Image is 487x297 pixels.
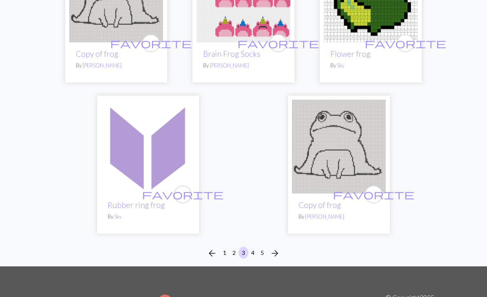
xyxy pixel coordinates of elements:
button: 4 [248,247,258,259]
span: arrow_back [207,248,217,259]
button: favourite [174,186,192,204]
p: By [108,213,188,221]
button: Next [267,247,283,260]
a: Copy of frog [299,201,341,210]
button: favourite [269,35,287,53]
span: favorite [365,37,446,50]
a: Brain Frog Socks [203,49,260,59]
button: 2 [229,247,239,259]
button: favourite [142,35,160,53]
p: By [203,62,284,70]
span: favorite [237,37,319,50]
button: 5 [257,247,267,259]
button: 1 [220,247,230,259]
i: Previous [207,249,217,259]
i: favourite [333,187,414,203]
p: By [299,213,379,221]
i: favourite [365,36,446,52]
i: Next [270,249,280,259]
button: Previous [204,247,220,260]
img: download.jpg [292,100,386,194]
i: favourite [110,36,192,52]
p: By [330,62,411,70]
i: favourite [142,187,224,203]
a: [PERSON_NAME] [210,63,249,69]
span: favorite [333,188,414,201]
a: Flower frog [330,49,370,59]
img: Rubber ring frog [101,100,195,194]
a: Sky [114,214,122,220]
a: [PERSON_NAME] [305,214,344,220]
a: download.jpg [292,142,386,150]
a: Rubber ring frog [101,142,195,150]
span: favorite [110,37,192,50]
a: [PERSON_NAME] [82,63,122,69]
a: Rubber ring frog [108,201,165,210]
span: arrow_forward [270,248,280,259]
button: 3 [239,247,248,259]
nav: Page navigation [204,247,283,260]
button: favourite [396,35,414,53]
a: Sky [337,63,344,69]
span: favorite [142,188,224,201]
i: favourite [237,36,319,52]
button: favourite [365,186,383,204]
a: Copy of frog [76,49,118,59]
p: By [76,62,157,70]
